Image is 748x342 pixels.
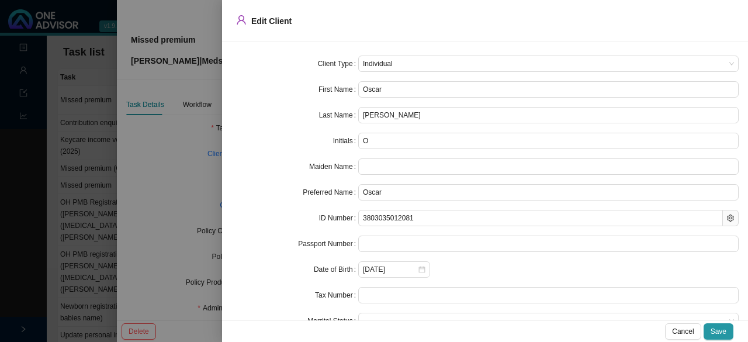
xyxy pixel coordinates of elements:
label: Preferred Name [303,184,358,201]
label: Tax Number [315,287,358,303]
label: ID Number [319,210,358,226]
label: Initials [333,133,358,149]
button: Cancel [665,323,701,340]
span: setting [727,215,734,222]
label: Client Type [318,56,358,72]
span: user [236,15,247,25]
input: Select date [363,264,417,275]
span: Edit Client [251,16,292,26]
label: Marrital Status [307,313,358,329]
label: First Name [318,81,358,98]
label: Date of Birth [314,261,358,278]
span: Cancel [672,326,694,337]
label: Maiden Name [309,158,358,175]
span: Individual [363,56,734,71]
label: Passport Number [298,236,358,252]
span: Save [711,326,726,337]
button: Save [704,323,733,340]
label: Last Name [319,107,358,123]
